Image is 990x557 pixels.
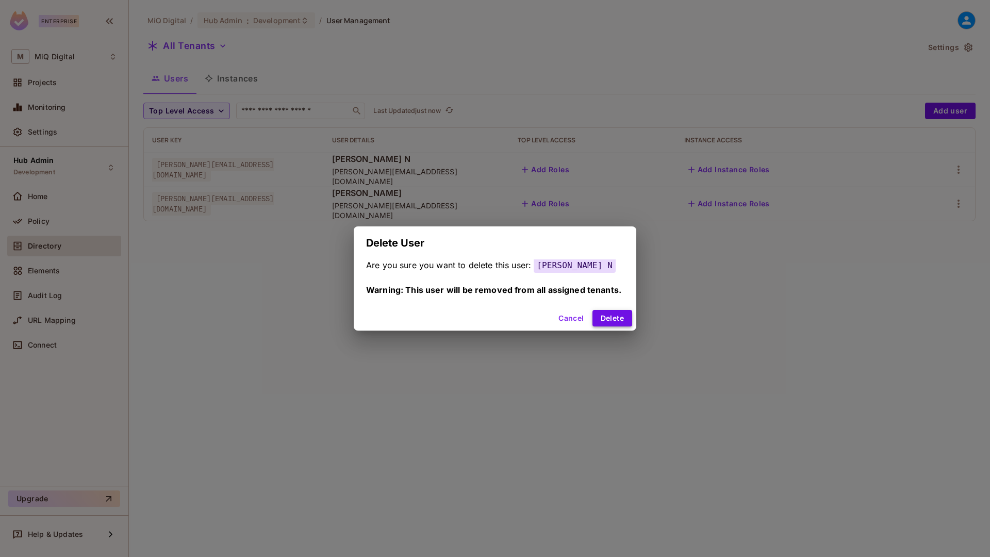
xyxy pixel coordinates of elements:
[366,260,531,270] span: Are you sure you want to delete this user:
[366,285,621,295] span: Warning: This user will be removed from all assigned tenants.
[534,258,616,273] span: [PERSON_NAME] N
[592,310,632,326] button: Delete
[554,310,588,326] button: Cancel
[354,226,636,259] h2: Delete User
